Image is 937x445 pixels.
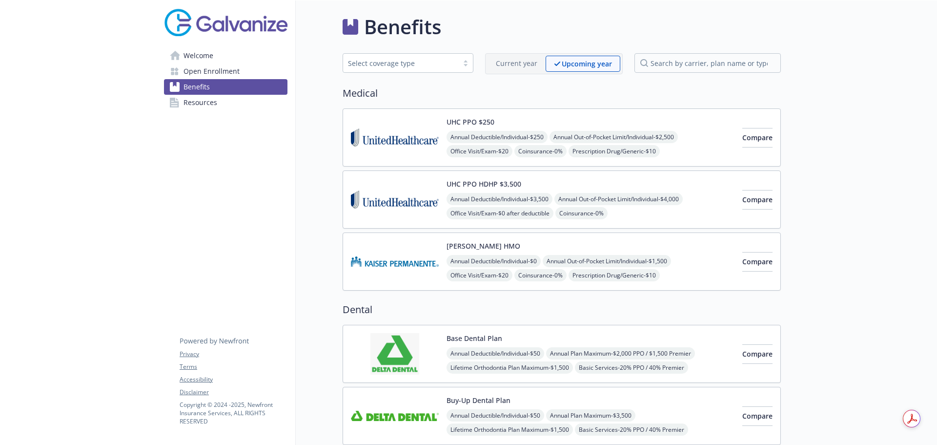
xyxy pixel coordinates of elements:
button: Base Dental Plan [447,333,502,343]
a: Benefits [164,79,287,95]
img: Delta Dental Insurance Company carrier logo [351,395,439,437]
span: Lifetime Orthodontia Plan Maximum - $1,500 [447,424,573,436]
span: Annual Deductible/Individual - $50 [447,347,544,360]
button: Compare [742,344,773,364]
span: Prescription Drug/Generic - $10 [569,269,660,281]
button: UHC PPO HDHP $3,500 [447,179,521,189]
img: Kaiser Permanente Insurance Company carrier logo [351,241,439,282]
span: Annual Deductible/Individual - $250 [447,131,548,143]
span: Coinsurance - 0% [514,269,567,281]
input: search by carrier, plan name or type [634,53,781,73]
span: Compare [742,195,773,204]
span: Prescription Drug/Generic - $10 [569,145,660,157]
span: Benefits [183,79,210,95]
span: Resources [183,95,217,110]
button: UHC PPO $250 [447,117,494,127]
h2: Dental [343,302,781,317]
button: Compare [742,252,773,272]
button: Compare [742,128,773,148]
div: Select coverage type [348,58,453,68]
span: Lifetime Orthodontia Plan Maximum - $1,500 [447,361,573,374]
a: Terms [180,362,287,371]
button: [PERSON_NAME] HMO [447,241,520,251]
img: Delta Dental of California carrier logo [351,333,439,375]
span: Current year [488,56,546,72]
button: Compare [742,406,773,426]
span: Basic Services - 20% PPO / 40% Premier [575,424,688,436]
span: Basic Services - 20% PPO / 40% Premier [575,361,688,374]
span: Annual Deductible/Individual - $50 [447,409,544,422]
span: Office Visit/Exam - $20 [447,145,512,157]
span: Open Enrollment [183,64,240,79]
span: Coinsurance - 0% [514,145,567,157]
span: Compare [742,349,773,359]
span: Coinsurance - 0% [555,207,608,219]
button: Compare [742,190,773,210]
span: Compare [742,411,773,421]
a: Privacy [180,350,287,359]
span: Compare [742,257,773,266]
span: Compare [742,133,773,142]
span: Annual Out-of-Pocket Limit/Individual - $2,500 [550,131,678,143]
a: Open Enrollment [164,64,287,79]
img: United Healthcare Insurance Company carrier logo [351,179,439,220]
p: Upcoming year [562,59,612,69]
a: Disclaimer [180,388,287,397]
h1: Benefits [364,12,441,42]
span: Annual Deductible/Individual - $3,500 [447,193,552,205]
p: Current year [496,58,537,68]
a: Welcome [164,48,287,64]
p: Copyright © 2024 - 2025 , Newfront Insurance Services, ALL RIGHTS RESERVED [180,401,287,425]
h2: Medical [343,86,781,101]
span: Annual Deductible/Individual - $0 [447,255,541,267]
a: Resources [164,95,287,110]
a: Accessibility [180,375,287,384]
span: Annual Plan Maximum - $3,500 [546,409,635,422]
span: Annual Out-of-Pocket Limit/Individual - $4,000 [554,193,683,205]
button: Buy-Up Dental Plan [447,395,510,405]
span: Annual Plan Maximum - $2,000 PPO / $1,500 Premier [546,347,695,360]
span: Annual Out-of-Pocket Limit/Individual - $1,500 [543,255,671,267]
span: Office Visit/Exam - $20 [447,269,512,281]
span: Office Visit/Exam - $0 after deductible [447,207,553,219]
img: United Healthcare Insurance Company carrier logo [351,117,439,158]
span: Welcome [183,48,213,64]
